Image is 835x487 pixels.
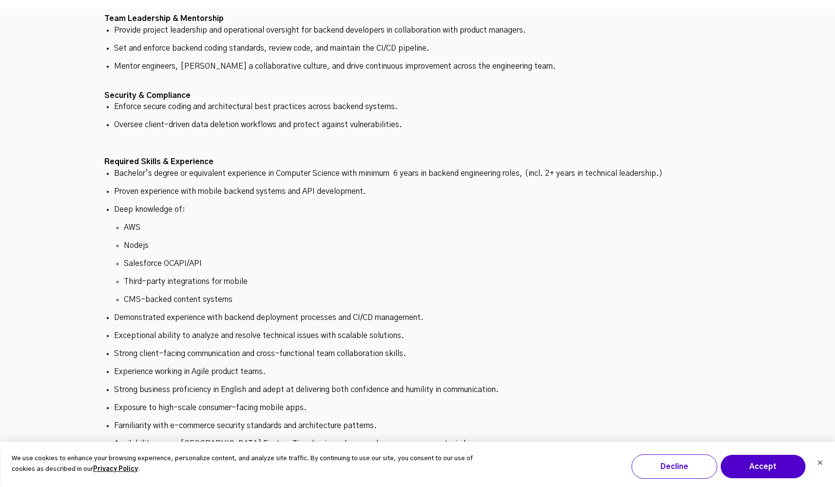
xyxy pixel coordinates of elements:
[114,25,721,36] p: Provide project leadership and operational oversight for backend developers in collaboration with...
[114,349,721,359] p: Strong client-facing communication and cross-functional team collaboration skills.
[114,367,721,377] p: Experience working in Agile product teams.
[93,464,138,475] a: Privacy Policy
[114,120,721,130] p: Oversee client-driven data deletion workflows and protect against vulnerabilities.
[124,241,711,251] p: Nodejs
[114,205,721,215] p: Deep knowledge of:
[104,13,637,25] h4: Team Leadership & Mentorship
[114,331,721,341] p: Exceptional ability to analyze and resolve technical issues with scalable solutions.
[817,459,823,469] button: Dismiss cookie banner
[114,102,721,112] p: Enforce secure coding and architectural best practices across backend systems.
[124,259,711,269] p: Salesforce OCAPI/API
[114,439,721,449] p: Availability across [GEOGRAPHIC_DATA] Eastern Time business hours and emergency support windows.
[124,277,711,287] p: Third-party integrations for mobile
[114,43,721,54] p: Set and enforce backend coding standards, review code, and maintain the CI/CD pipeline.
[12,453,489,476] p: We use cookies to enhance your browsing experience, personalize content, and analyze site traffic...
[114,61,721,82] p: Mentor engineers, [PERSON_NAME] a collaborative culture, and drive continuous improvement across ...
[114,403,721,413] p: Exposure to high-scale consumer-facing mobile apps.
[114,385,721,395] p: Strong business proficiency in English and adept at delivering both confidence and humility in co...
[631,454,717,479] button: Decline
[114,187,721,197] p: Proven experience with mobile backend systems and API development.
[114,313,721,323] p: Demonstrated experience with backend deployment processes and CI/CD management.
[720,454,806,479] button: Accept
[114,421,721,431] p: Familiarity with e-commerce security standards and architecture patterns.
[104,90,637,102] h4: Security & Compliance
[124,295,711,305] p: CMS-backed content systems
[124,223,711,233] p: AWS
[104,156,637,169] h4: Required Skills & Experience
[114,169,721,179] p: Bachelor’s degree or equivalent experience in Computer Science with minimum 6 years in backend en...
